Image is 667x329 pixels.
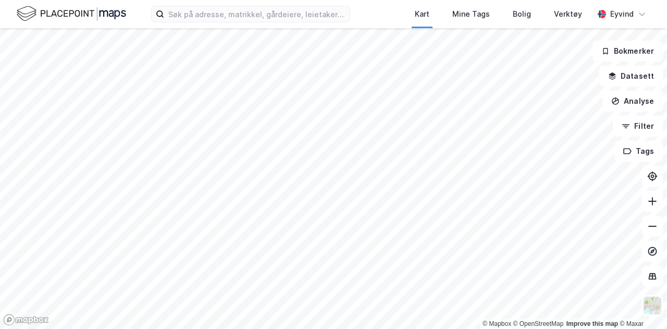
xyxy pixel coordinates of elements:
input: Søk på adresse, matrikkel, gårdeiere, leietakere eller personer [164,6,350,22]
a: OpenStreetMap [513,320,564,327]
button: Bokmerker [592,41,663,62]
div: Mine Tags [452,8,490,20]
div: Eyvind [610,8,634,20]
button: Tags [614,141,663,162]
div: Kontrollprogram for chat [615,279,667,329]
div: Bolig [513,8,531,20]
div: Verktøy [554,8,582,20]
a: Improve this map [566,320,618,327]
div: Kart [415,8,429,20]
img: logo.f888ab2527a4732fd821a326f86c7f29.svg [17,5,126,23]
button: Datasett [599,66,663,87]
a: Mapbox homepage [3,314,49,326]
iframe: Chat Widget [615,279,667,329]
button: Analyse [602,91,663,112]
a: Mapbox [483,320,511,327]
button: Filter [613,116,663,137]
